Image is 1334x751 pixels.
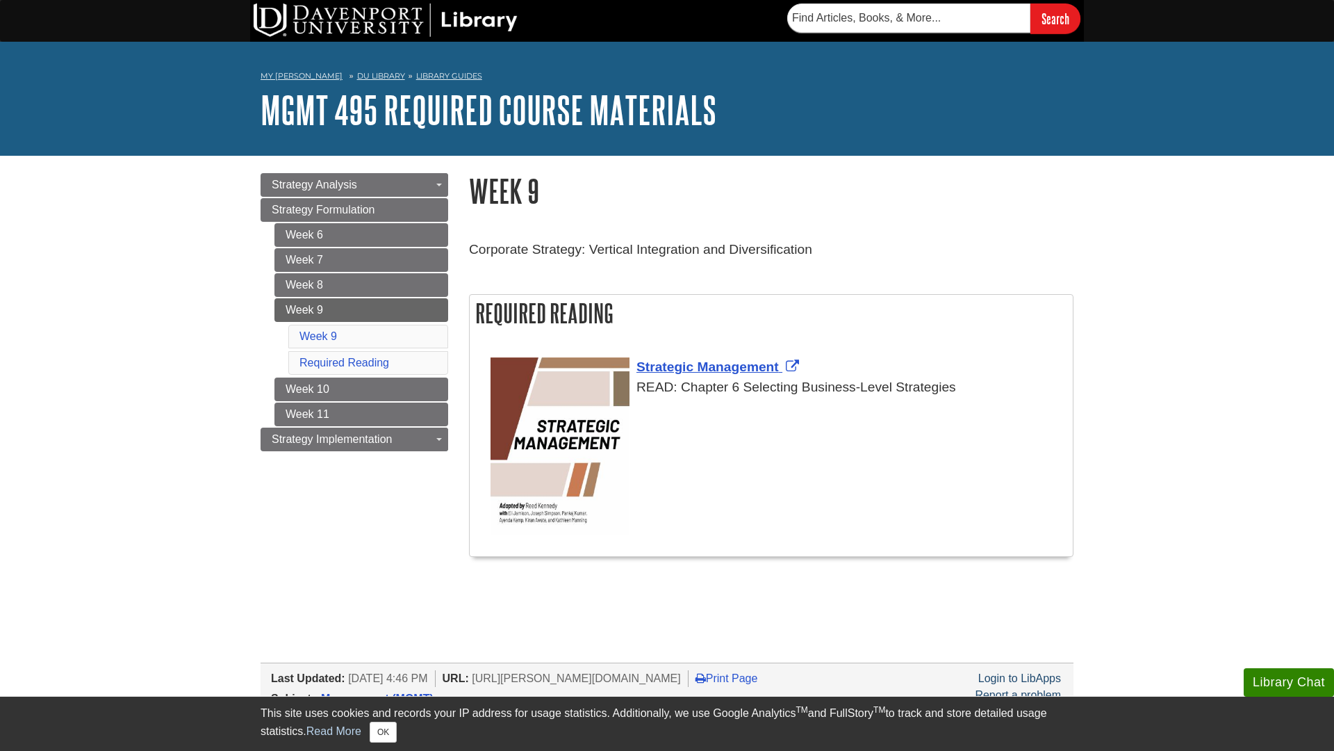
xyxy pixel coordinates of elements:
[357,71,405,81] a: DU Library
[306,725,361,737] a: Read More
[1030,3,1080,33] input: Search
[975,689,1061,701] a: Report a problem
[695,672,758,684] a: Print Page
[274,273,448,297] a: Week 8
[695,672,706,684] i: Print Page
[271,693,321,704] span: Subjects:
[443,672,469,684] span: URL:
[978,672,1061,684] a: Login to LibApps
[274,378,448,401] a: Week 10
[299,357,389,369] a: Required Reading
[261,173,448,451] div: Guide Page Menu
[261,198,448,222] a: Strategy Formulation
[321,693,434,704] a: Management (MGMT)
[873,705,885,715] sup: TM
[491,378,1066,398] div: READ: Chapter 6 Selecting Business-Level Strategies
[469,173,1073,209] h1: Week 9
[636,360,802,374] a: Link opens in new window
[261,70,343,82] a: My [PERSON_NAME]
[261,88,716,131] a: MGMT 495 Required Course Materials
[274,248,448,272] a: Week 7
[796,705,807,715] sup: TM
[254,3,518,37] img: DU Library
[348,672,427,684] span: [DATE] 4:46 PM
[272,179,357,191] span: Strategy Analysis
[636,360,779,374] span: Strategic Management
[472,672,681,684] span: [URL][PERSON_NAME][DOMAIN_NAME]
[274,223,448,247] a: Week 6
[261,705,1073,743] div: This site uses cookies and records your IP address for usage statistics. Additionally, we use Goo...
[370,722,397,743] button: Close
[469,240,1073,260] p: Corporate Strategy: Vertical Integration and Diversification
[787,3,1080,33] form: Searches DU Library's articles, books, and more
[299,330,337,342] a: Week 9
[261,173,448,197] a: Strategy Analysis
[261,428,448,451] a: Strategy Implementation
[787,3,1030,33] input: Find Articles, Books, & More...
[272,204,375,216] span: Strategy Formulation
[274,403,448,426] a: Week 11
[274,298,448,322] a: Week 9
[416,71,482,81] a: Library Guides
[470,295,1073,332] h2: Required Reading
[271,672,345,684] span: Last Updated:
[1244,668,1334,697] button: Library Chat
[261,67,1073,89] nav: breadcrumb
[272,433,392,445] span: Strategy Implementation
